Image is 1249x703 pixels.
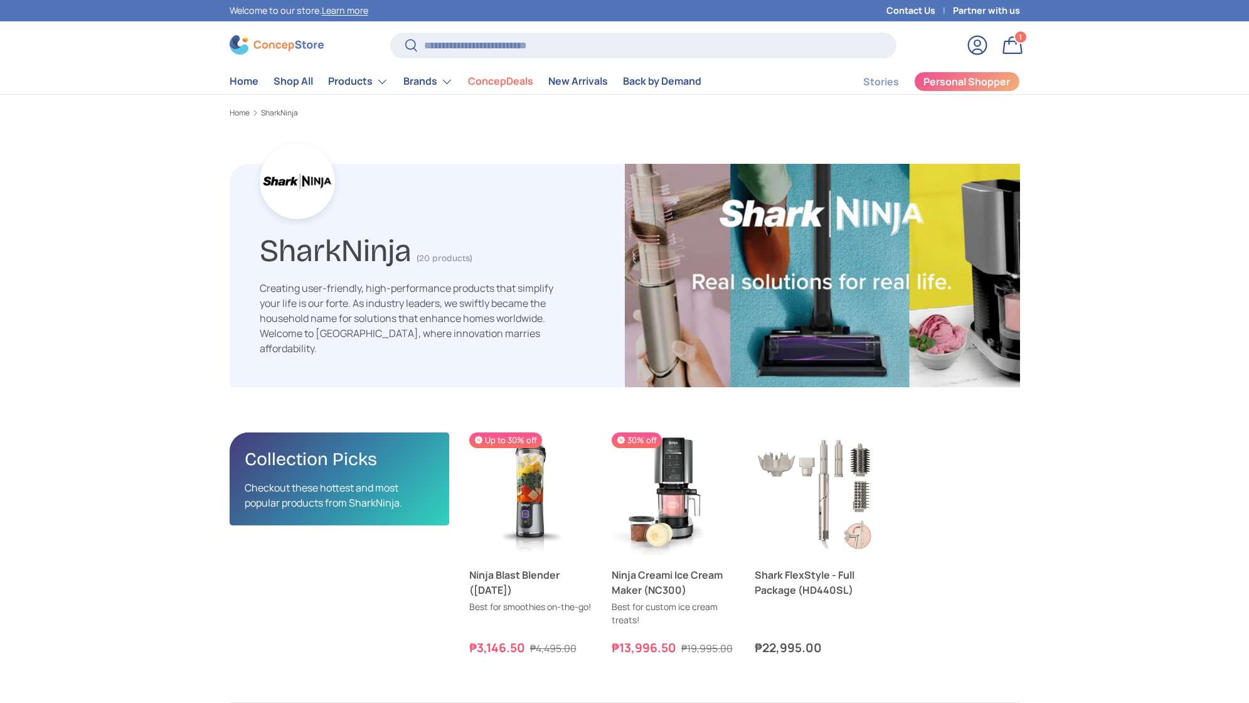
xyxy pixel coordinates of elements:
span: 30% off [612,432,662,448]
nav: Secondary [833,69,1020,94]
h1: SharkNinja [260,227,412,269]
nav: Primary [230,69,701,94]
h2: Collection Picks [245,448,434,471]
a: ConcepDeals [468,69,533,94]
a: Brands [403,69,453,94]
a: Ninja Blast Blender (BC151) [469,432,592,555]
a: Ninja Blast Blender ([DATE]) [469,567,592,598]
summary: Brands [396,69,460,94]
p: Welcome to our store. [230,4,368,18]
span: Up to 30% off [469,432,542,448]
a: Back by Demand [623,69,701,94]
span: (20 products) [417,253,472,264]
p: Checkout these hottest and most popular products from SharkNinja. [245,480,434,510]
a: Ninja Creami Ice Cream Maker (NC300) [612,432,735,555]
a: Stories [863,70,899,94]
a: SharkNinja [261,109,298,117]
img: ConcepStore [230,35,324,55]
a: Ninja Creami Ice Cream Maker (NC300) [612,567,735,598]
a: Shark FlexStyle - Full Package (HD440SL) [755,567,878,598]
img: SharkNinja [625,164,1020,387]
a: New Arrivals [548,69,608,94]
nav: Breadcrumbs [230,107,1020,119]
a: Shop All [274,69,313,94]
div: Creating user-friendly, high-performance products that simplify your life is our forte. As indust... [260,281,555,356]
a: Contact Us [886,4,953,18]
a: Learn more [322,4,368,16]
a: Home [230,69,258,94]
a: Home [230,109,250,117]
span: Personal Shopper [923,77,1010,87]
span: 1 [1019,32,1022,41]
a: Partner with us [953,4,1020,18]
a: Products [328,69,388,94]
a: Shark FlexStyle - Full Package (HD440SL) [755,432,878,555]
a: Personal Shopper [914,72,1020,92]
summary: Products [321,69,396,94]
